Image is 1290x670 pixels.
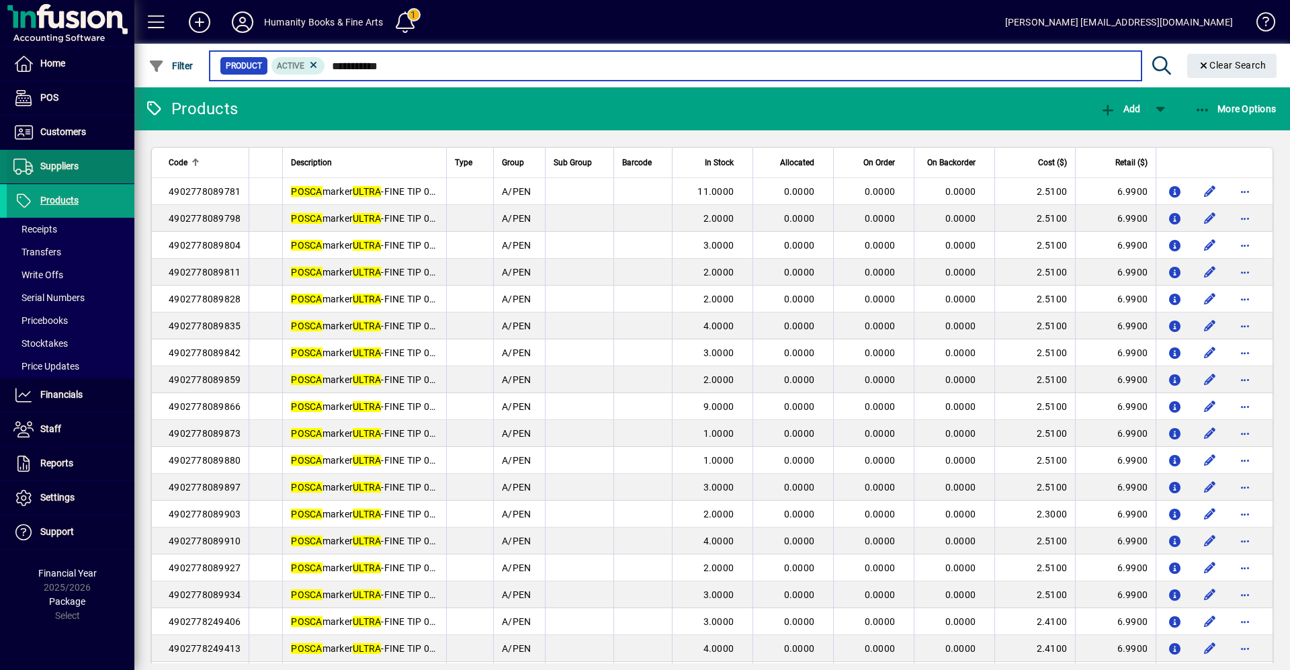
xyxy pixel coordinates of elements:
[1199,235,1221,256] button: Edit
[169,155,187,170] span: Code
[703,347,734,358] span: 3.0000
[703,321,734,331] span: 4.0000
[291,213,494,224] span: marker -FINE TIP 0.7mm YELLOW
[784,240,815,251] span: 0.0000
[353,589,381,600] em: ULTRA
[353,509,381,519] em: ULTRA
[291,401,322,412] em: POSCA
[7,150,134,183] a: Suppliers
[554,155,605,170] div: Sub Group
[842,155,907,170] div: On Order
[291,536,482,546] span: marker -FINE TIP 0.7mm GOLD
[13,224,57,235] span: Receipts
[502,213,531,224] span: A/PEN
[1075,393,1156,420] td: 6.9900
[703,455,734,466] span: 1.0000
[502,589,531,600] span: A/PEN
[40,58,65,69] span: Home
[1075,366,1156,393] td: 6.9900
[178,10,221,34] button: Add
[502,267,531,278] span: A/PEN
[169,347,241,358] span: 4902778089842
[1234,557,1256,579] button: More options
[922,155,988,170] div: On Backorder
[1075,312,1156,339] td: 6.9900
[169,643,241,654] span: 4902778249413
[945,428,976,439] span: 0.0000
[502,240,531,251] span: A/PEN
[353,240,381,251] em: ULTRA
[169,374,241,385] span: 4902778089859
[502,401,531,412] span: A/PEN
[784,509,815,519] span: 0.0000
[622,155,664,170] div: Barcode
[994,393,1075,420] td: 2.5100
[703,616,734,627] span: 3.0000
[1234,369,1256,390] button: More options
[865,428,896,439] span: 0.0000
[865,616,896,627] span: 0.0000
[1199,261,1221,283] button: Edit
[1234,342,1256,364] button: More options
[703,294,734,304] span: 2.0000
[1075,420,1156,447] td: 6.9900
[353,294,381,304] em: ULTRA
[13,292,85,303] span: Serial Numbers
[1075,528,1156,554] td: 6.9900
[703,509,734,519] span: 2.0000
[291,509,482,519] span: marker -FINE TIP 0.7mm met. r
[784,321,815,331] span: 0.0000
[1199,530,1221,552] button: Edit
[1199,423,1221,444] button: Edit
[502,616,531,627] span: A/PEN
[945,616,976,627] span: 0.0000
[784,536,815,546] span: 0.0000
[7,447,134,480] a: Reports
[502,536,531,546] span: A/PEN
[169,589,241,600] span: 4902778089934
[169,536,241,546] span: 4902778089910
[1075,259,1156,286] td: 6.9900
[7,481,134,515] a: Settings
[1199,208,1221,229] button: Edit
[7,378,134,412] a: Financials
[865,294,896,304] span: 0.0000
[226,59,262,73] span: Product
[994,232,1075,259] td: 2.5100
[291,347,478,358] span: marker -FINE TIP 0.7mm PINK
[502,562,531,573] span: A/PEN
[1234,288,1256,310] button: More options
[784,589,815,600] span: 0.0000
[169,401,241,412] span: 4902778089866
[865,186,896,197] span: 0.0000
[945,455,976,466] span: 0.0000
[945,267,976,278] span: 0.0000
[455,155,472,170] span: Type
[994,528,1075,554] td: 2.5100
[291,186,322,197] em: POSCA
[994,366,1075,393] td: 2.5100
[703,401,734,412] span: 9.0000
[1075,205,1156,232] td: 6.9900
[169,455,241,466] span: 4902778089880
[1075,447,1156,474] td: 6.9900
[1075,554,1156,581] td: 6.9900
[291,267,512,278] span: marker -FINE TIP 0.7[PERSON_NAME]
[169,186,241,197] span: 4902778089781
[291,616,322,627] em: POSCA
[291,482,484,493] span: marker -FINE TIP 0.7mm met.pi
[38,568,97,579] span: Financial Year
[169,294,241,304] span: 4902778089828
[994,501,1075,528] td: 2.3000
[865,509,896,519] span: 0.0000
[1096,97,1144,121] button: Add
[994,581,1075,608] td: 2.5100
[169,321,241,331] span: 4902778089835
[1234,476,1256,498] button: More options
[703,428,734,439] span: 1.0000
[1199,396,1221,417] button: Edit
[945,186,976,197] span: 0.0000
[784,401,815,412] span: 0.0000
[169,240,241,251] span: 4902778089804
[784,616,815,627] span: 0.0000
